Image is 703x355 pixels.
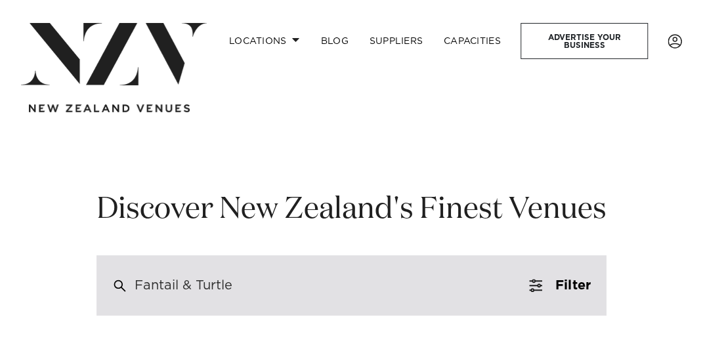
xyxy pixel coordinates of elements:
a: BLOG [310,27,359,55]
img: nzv-logo.png [21,23,207,85]
h1: Discover New Zealand's Finest Venues [96,190,607,229]
img: new-zealand-venues-text.png [29,104,190,112]
div: Fantail & Turtle [135,280,232,291]
span: Filter [555,279,591,292]
button: Filter [513,255,607,316]
a: Advertise your business [521,23,648,59]
a: Capacities [433,27,511,55]
a: Locations [219,27,310,55]
a: SUPPLIERS [359,27,433,55]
